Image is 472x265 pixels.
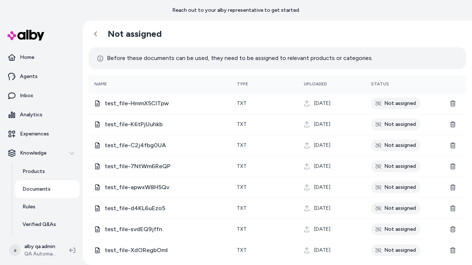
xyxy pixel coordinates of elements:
div: Name [94,81,150,87]
span: test_file-K6tPjUuhkb [105,120,225,129]
div: Not assigned [371,181,420,193]
div: test_file-d4KL6uEzo5.txt [94,204,225,213]
p: Home [20,54,34,61]
div: test_file-apwxW8H5Qv.txt [94,183,225,192]
p: Inbox [20,92,33,99]
span: [DATE] [314,205,330,212]
p: Knowledge [20,149,46,157]
p: Verified Q&As [22,221,56,228]
span: txt [237,163,247,169]
span: test_file-svdEQ9jffn [105,225,225,234]
span: [DATE] [314,247,330,254]
a: Products [15,163,80,180]
a: Analytics [3,106,80,124]
p: Products [22,168,45,175]
span: txt [237,247,247,253]
a: Agents [3,68,80,85]
span: Type [237,81,248,86]
p: Before these documents can be used, they need to be assigned to relevant products or categories. [97,53,373,63]
span: a [9,244,21,256]
span: [DATE] [314,163,330,170]
span: test_file-7NtWm6ReQP [105,162,225,171]
div: Not assigned [371,202,420,214]
span: test_file-HmmX5CITpw [105,99,225,108]
div: Not assigned [371,139,420,151]
a: Verified Q&As [15,216,80,233]
span: Uploaded [304,81,327,86]
a: Experiences [3,125,80,143]
p: Rules [22,203,35,211]
p: Experiences [20,130,49,138]
span: [DATE] [314,226,330,233]
a: Inbox [3,87,80,105]
span: test_file-C2j4fbg0UA [105,141,225,150]
span: txt [237,184,247,190]
div: test_file-C2j4fbg0UA.txt [94,141,225,150]
span: [DATE] [314,121,330,128]
span: QA Automation 1 [24,250,58,258]
span: [DATE] [314,100,330,107]
div: test_file-HmmX5CITpw.txt [94,99,225,108]
div: test_file-XdORegbOml.txt [94,246,225,255]
a: Home [3,49,80,66]
div: Not assigned [371,244,420,256]
div: Not assigned [371,98,420,109]
span: [DATE] [314,142,330,149]
h2: Not assigned [108,28,162,39]
button: Knowledge [3,144,80,162]
span: txt [237,226,247,232]
div: Not assigned [371,160,420,172]
img: alby Logo [7,30,44,40]
span: [DATE] [314,184,330,191]
p: alby qa admin [24,243,58,250]
div: test_file-7NtWm6ReQP.txt [94,162,225,171]
span: txt [237,142,247,148]
p: Reach out to your alby representative to get started. [172,7,300,14]
span: test_file-d4KL6uEzo5 [105,204,225,213]
button: aalby qa adminQA Automation 1 [4,239,63,262]
span: txt [237,121,247,127]
span: txt [237,100,247,106]
div: Not assigned [371,223,420,235]
div: test_file-svdEQ9jffn.txt [94,225,225,234]
span: test_file-apwxW8H5Qv [105,183,225,192]
p: Agents [20,73,38,80]
div: test_file-K6tPjUuhkb.txt [94,120,225,129]
p: Analytics [20,111,42,119]
a: Rules [15,198,80,216]
div: Not assigned [371,119,420,130]
p: Documents [22,185,51,193]
span: test_file-XdORegbOml [105,246,225,255]
span: Status [371,81,389,86]
a: Documents [15,180,80,198]
span: txt [237,205,247,211]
